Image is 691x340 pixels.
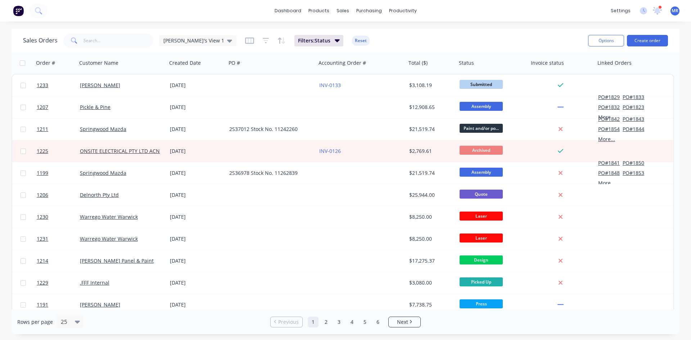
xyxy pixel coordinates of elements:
div: [DATE] [170,126,223,133]
button: More... [598,180,615,187]
button: Options [588,35,624,46]
button: PO#1853 [623,169,644,177]
span: Previous [278,318,299,326]
a: [PERSON_NAME] [80,82,120,89]
h1: Sales Orders [23,37,58,44]
div: $2,769.61 [409,148,452,155]
span: 1225 [37,148,48,155]
div: $17,275.37 [409,257,452,264]
button: PO#1854 [598,126,620,133]
button: PO#1844 [623,126,644,133]
span: [PERSON_NAME]'s View 1 [163,37,224,44]
div: [DATE] [170,169,223,177]
div: [DATE] [170,148,223,155]
div: $8,250.00 [409,235,452,242]
a: Next page [389,318,420,326]
button: PO#1823 [623,104,644,111]
span: 1211 [37,126,48,133]
a: 1207 [37,96,80,118]
button: More... [598,114,615,121]
a: 1206 [37,184,80,206]
a: Page 3 [334,317,344,327]
a: 1230 [37,206,80,228]
div: settings [607,5,634,16]
a: 1191 [37,294,80,316]
div: [DATE] [170,279,223,286]
a: Warrego Water Warwick [80,213,138,220]
a: Page 5 [360,317,370,327]
button: More... [598,136,615,143]
div: 2S37012 Stock No. 11242260 [229,126,309,133]
span: 1214 [37,257,48,264]
div: $3,108.19 [409,82,452,89]
div: 2S36978 Stock No. 11262839 [229,169,309,177]
input: Search... [83,33,154,48]
span: 1229 [37,279,48,286]
div: Total ($) [408,59,428,67]
span: Next [397,318,408,326]
a: 1233 [37,74,80,96]
a: Page 1 is your current page [308,317,319,327]
a: Page 4 [347,317,357,327]
div: Order # [36,59,55,67]
a: Warrego Water Warwick [80,235,138,242]
span: Submitted [460,80,503,89]
span: Laser [460,234,503,242]
a: Springwood Mazda [80,126,126,132]
img: Factory [13,5,24,16]
span: Quote [460,190,503,199]
span: 1231 [37,235,48,242]
span: Paint and/or po... [460,124,503,133]
span: 1230 [37,213,48,221]
span: MR [672,8,678,14]
button: Filters:Status [294,35,343,46]
div: productivity [385,5,420,16]
div: $7,738.75 [409,301,452,308]
a: 1225 [37,140,80,162]
span: Filters: Status [298,37,330,44]
div: $25,944.00 [409,191,452,199]
a: Previous page [271,318,302,326]
a: .FFF Internal [80,279,109,286]
a: dashboard [271,5,305,16]
span: 1199 [37,169,48,177]
div: Accounting Order # [319,59,366,67]
div: Customer Name [79,59,118,67]
div: [DATE] [170,82,223,89]
button: PO#1841 [598,159,620,167]
span: Press [460,299,503,308]
div: $21,519.74 [409,169,452,177]
span: 1233 [37,82,48,89]
div: $3,080.00 [409,279,452,286]
a: 1211 [37,118,80,140]
span: Rows per page [17,318,53,326]
div: Invoice status [531,59,564,67]
button: Reset [352,36,370,46]
div: [DATE] [170,191,223,199]
a: 1229 [37,272,80,294]
a: INV-0133 [319,82,341,89]
div: Linked Orders [597,59,632,67]
button: PO#1843 [623,115,644,123]
ul: Pagination [267,317,424,327]
div: Created Date [169,59,201,67]
div: products [305,5,333,16]
button: PO#1842 [598,115,620,123]
a: Page 2 [321,317,331,327]
div: PO # [229,59,240,67]
a: [PERSON_NAME] Panel & Paint [80,257,154,264]
button: PO#1833 [623,94,644,101]
div: $12,908.65 [409,104,452,111]
a: 1199 [37,162,80,184]
div: [DATE] [170,235,223,242]
a: INV-0126 [319,148,341,154]
span: 1191 [37,301,48,308]
div: Status [459,59,474,67]
a: 1214 [37,250,80,272]
div: $21,519.74 [409,126,452,133]
div: [DATE] [170,104,223,111]
button: PO#1832 [598,104,620,111]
